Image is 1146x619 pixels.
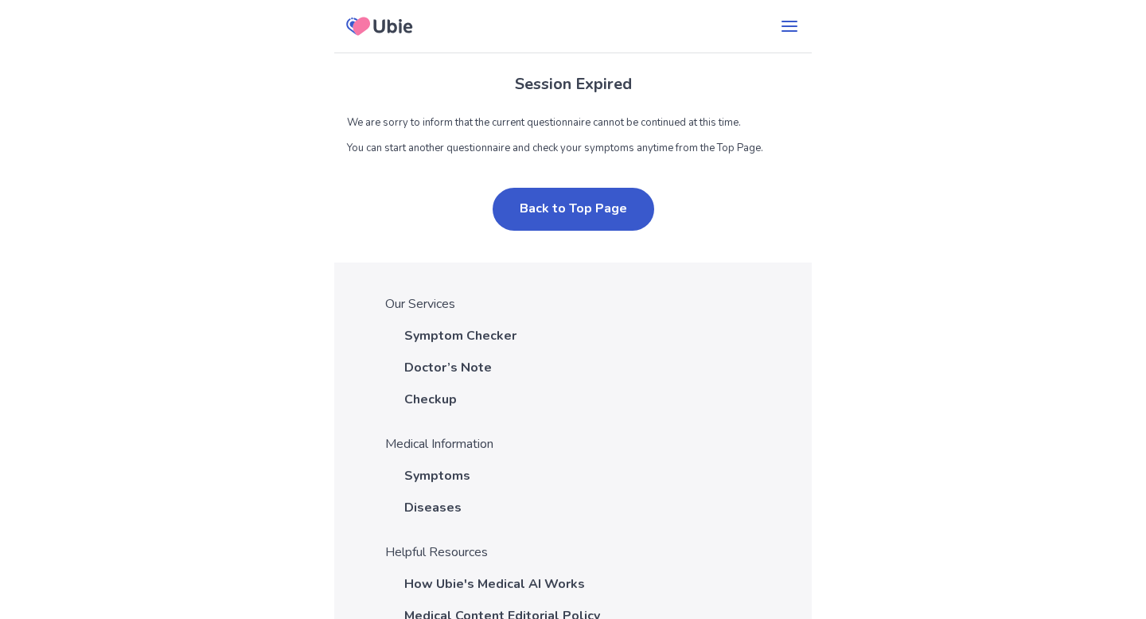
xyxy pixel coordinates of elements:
[404,466,470,485] a: Symptoms
[347,141,799,157] p: You can start another questionnaire and check your symptoms anytime from the Top Page.
[347,72,799,96] h1: Session Expired
[767,10,812,42] button: menu
[404,574,585,594] a: How Ubie's Medical AI Works
[404,358,492,377] a: Doctor’s Note
[385,434,793,454] p: Medical Information
[404,326,516,345] a: Symptom Checker
[347,115,799,131] p: We are sorry to inform that the current questionnaire cannot be continued at this time.
[493,188,654,231] button: Back to Top Page
[385,294,793,313] p: Our Services
[404,498,462,517] a: Diseases
[404,390,457,409] a: Checkup
[385,543,793,562] p: Helpful Resources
